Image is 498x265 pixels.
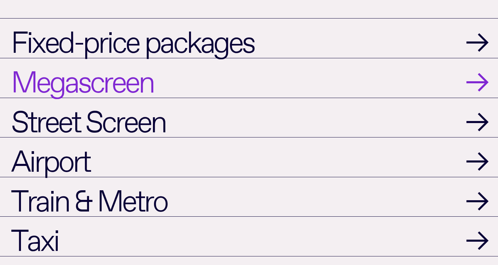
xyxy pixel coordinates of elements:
[11,222,58,251] span: Taxi
[11,64,154,92] span: Megascreen
[466,183,487,211] span: →
[466,143,487,171] span: →
[11,143,90,171] span: Airport
[466,64,487,92] span: →
[466,222,487,251] span: →
[11,104,166,132] span: Street Screen
[466,24,487,52] span: →
[466,104,487,132] span: →
[11,24,254,52] span: Fixed-price packages
[11,183,167,211] span: Train & Metro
